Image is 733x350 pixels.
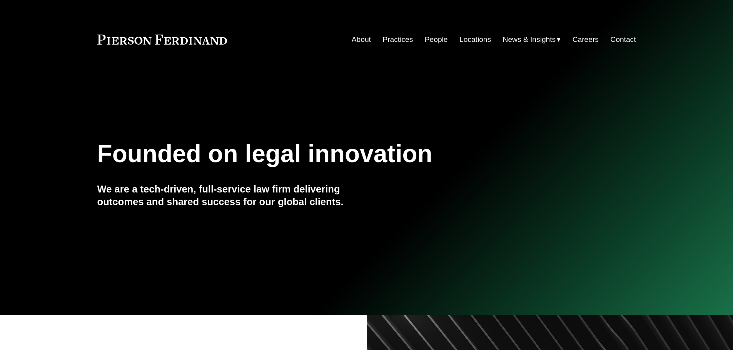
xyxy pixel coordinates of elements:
a: People [425,32,448,47]
h4: We are a tech-driven, full-service law firm delivering outcomes and shared success for our global... [97,183,367,208]
a: folder dropdown [503,32,561,47]
span: News & Insights [503,33,556,46]
a: Contact [610,32,636,47]
a: About [352,32,371,47]
a: Locations [459,32,491,47]
h1: Founded on legal innovation [97,140,546,168]
a: Careers [573,32,599,47]
a: Practices [382,32,413,47]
